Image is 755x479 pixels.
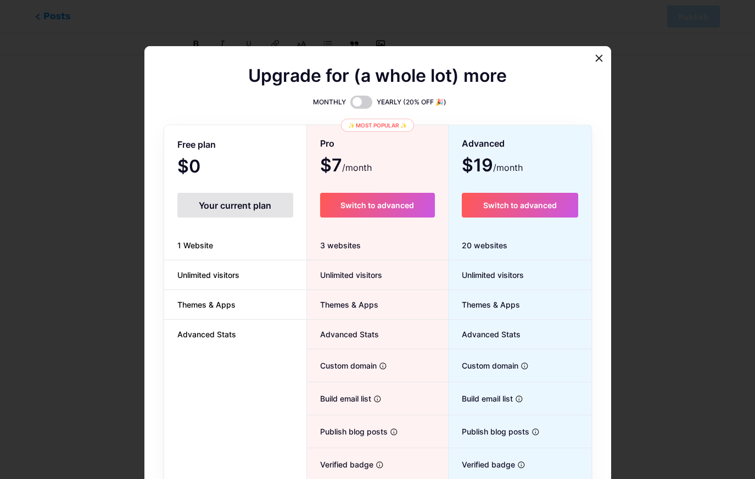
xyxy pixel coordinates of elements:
[449,426,529,437] span: Publish blog posts
[341,119,414,132] div: ✨ Most popular ✨
[340,200,414,210] span: Switch to advanced
[483,200,557,210] span: Switch to advanced
[164,299,249,310] span: Themes & Apps
[449,360,518,371] span: Custom domain
[377,97,446,108] span: YEARLY (20% OFF 🎉)
[462,159,523,174] span: $19
[449,393,513,404] span: Build email list
[307,299,378,310] span: Themes & Apps
[307,393,371,404] span: Build email list
[177,193,293,218] div: Your current plan
[307,459,373,470] span: Verified badge
[164,239,226,251] span: 1 Website
[342,161,372,174] span: /month
[177,135,216,154] span: Free plan
[307,360,377,371] span: Custom domain
[449,328,521,340] span: Advanced Stats
[164,269,253,281] span: Unlimited visitors
[313,97,346,108] span: MONTHLY
[462,134,505,153] span: Advanced
[320,159,372,174] span: $7
[164,328,249,340] span: Advanced Stats
[449,269,524,281] span: Unlimited visitors
[307,426,388,437] span: Publish blog posts
[320,134,334,153] span: Pro
[307,269,382,281] span: Unlimited visitors
[462,193,578,218] button: Switch to advanced
[449,231,591,260] div: 20 websites
[493,161,523,174] span: /month
[449,459,515,470] span: Verified badge
[307,231,448,260] div: 3 websites
[248,69,507,82] span: Upgrade for (a whole lot) more
[307,328,379,340] span: Advanced Stats
[320,193,435,218] button: Switch to advanced
[449,299,520,310] span: Themes & Apps
[177,160,230,175] span: $0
